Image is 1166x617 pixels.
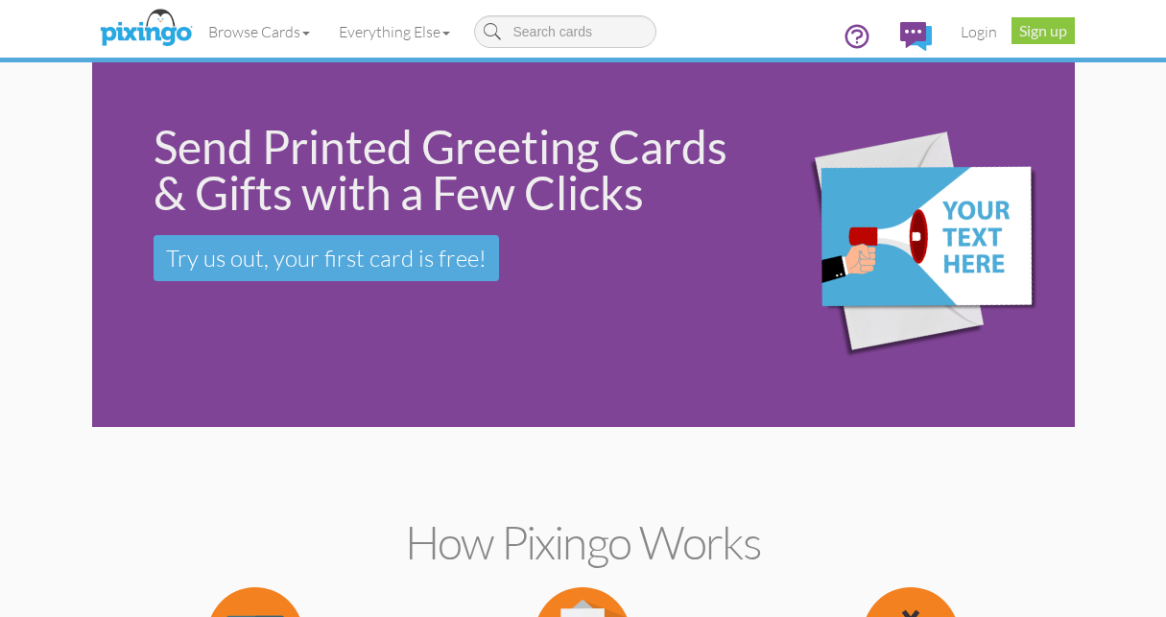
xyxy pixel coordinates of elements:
[759,106,1068,385] img: eb544e90-0942-4412-bfe0-c610d3f4da7c.png
[1011,17,1075,44] a: Sign up
[474,15,656,48] input: Search cards
[126,517,1041,568] h2: How Pixingo works
[154,235,499,281] a: Try us out, your first card is free!
[154,124,732,216] div: Send Printed Greeting Cards & Gifts with a Few Clicks
[900,22,932,51] img: comments.svg
[166,244,487,273] span: Try us out, your first card is free!
[946,8,1011,56] a: Login
[324,8,464,56] a: Everything Else
[194,8,324,56] a: Browse Cards
[95,5,197,53] img: pixingo logo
